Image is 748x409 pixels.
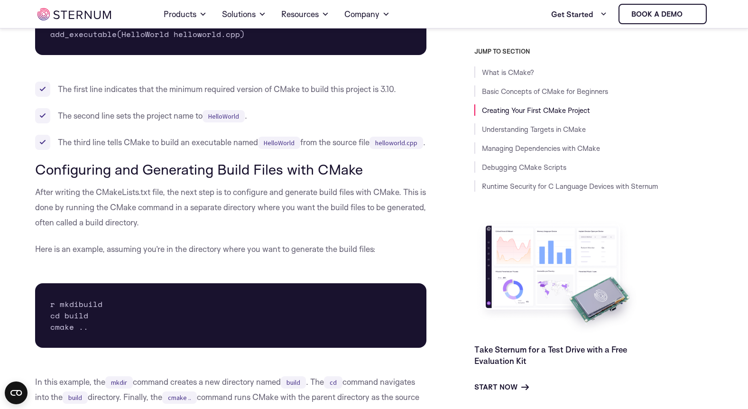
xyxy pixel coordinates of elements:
[63,391,88,404] code: build
[281,1,329,28] a: Resources
[482,182,658,191] a: Runtime Security for C Language Devices with Sternum
[5,381,28,404] button: Open CMP widget
[482,87,608,96] a: Basic Concepts of CMake for Beginners
[35,135,427,150] li: The third line tells CMake to build an executable named from the source file .
[105,376,133,389] code: mkdir
[482,163,566,172] a: Debugging CMake Scripts
[619,4,707,24] a: Book a demo
[474,381,529,393] a: Start Now
[35,185,427,230] p: After writing the CMakeLists.txt file, the next step is to configure and generate build files wit...
[222,1,266,28] a: Solutions
[344,1,390,28] a: Company
[686,10,694,18] img: sternum iot
[281,376,306,389] code: build
[35,161,427,177] h3: Configuring and Generating Build Files with CMake
[482,125,586,134] a: Understanding Targets in CMake
[258,137,300,149] code: HelloWorld
[324,376,342,389] code: cd
[35,283,427,348] pre: r mkdibuild cd build cmake ..
[474,218,640,336] img: Take Sternum for a Test Drive with a Free Evaluation Kit
[369,137,423,149] code: helloworld.cpp
[35,82,427,97] li: The first line indicates that the minimum required version of CMake to build this project is 3.10.
[164,1,207,28] a: Products
[35,242,427,257] p: Here is an example, assuming you’re in the directory where you want to generate the build files:
[162,391,197,404] code: cmake ..
[482,68,534,77] a: What is CMake?
[474,47,718,55] h3: JUMP TO SECTION
[482,144,600,153] a: Managing Dependencies with CMake
[482,106,590,115] a: Creating Your First CMake Project
[551,5,607,24] a: Get Started
[474,344,627,366] a: Take Sternum for a Test Drive with a Free Evaluation Kit
[35,108,427,123] li: The second line sets the project name to .
[37,8,111,20] img: sternum iot
[203,110,245,122] code: HelloWorld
